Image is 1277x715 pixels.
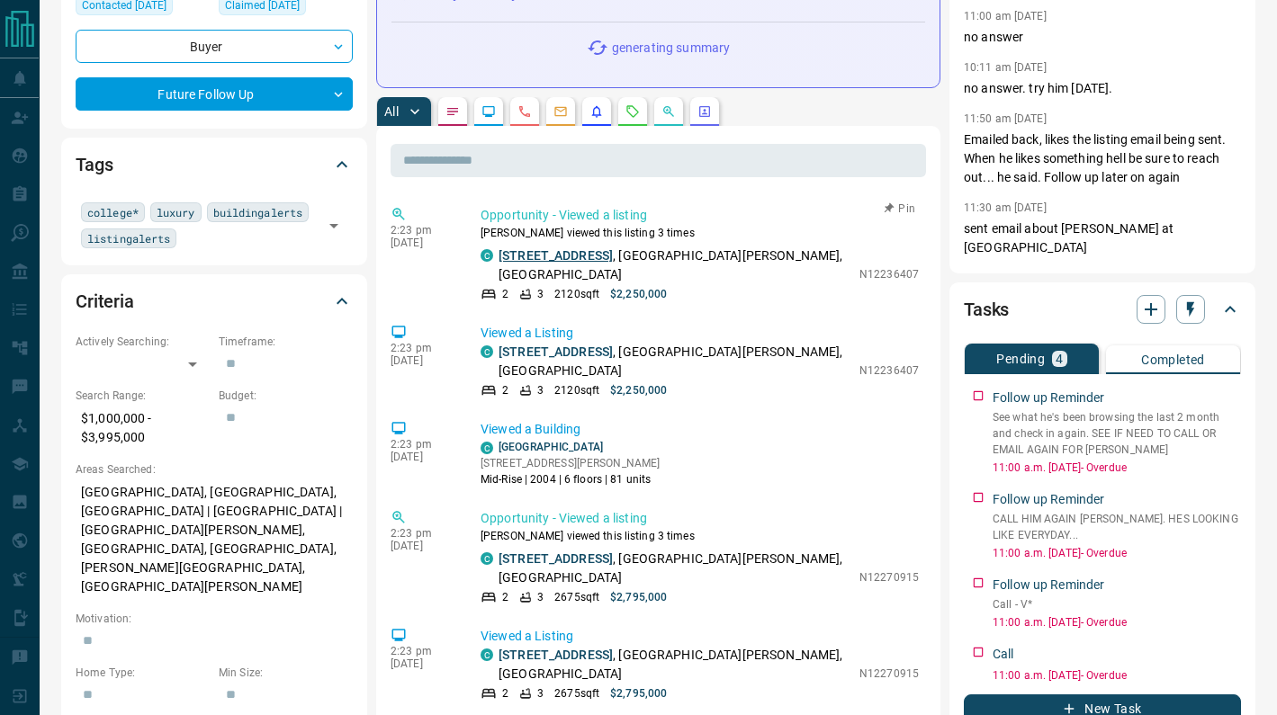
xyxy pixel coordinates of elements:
p: 2:23 pm [391,224,454,237]
p: Timeframe: [219,334,353,350]
span: college* [87,203,139,221]
p: 3 [537,685,544,702]
p: Search Range: [76,388,210,404]
p: $2,795,000 [610,589,667,605]
p: , [GEOGRAPHIC_DATA][PERSON_NAME], [GEOGRAPHIC_DATA] [499,246,850,284]
p: 3 [537,286,544,302]
p: 3 [537,589,544,605]
svg: Notes [445,104,460,119]
p: $2,250,000 [610,382,667,398]
p: See what he's been browsing the last 2 month and check in again. SEE IF NEED TO CALL OR EMAIL AGA... [993,409,1241,458]
p: [STREET_ADDRESS][PERSON_NAME] [481,455,660,471]
p: [PERSON_NAME] viewed this listing 3 times [481,225,919,241]
p: N12236407 [859,266,919,282]
p: [PERSON_NAME] viewed this listing 3 times [481,528,919,544]
p: Follow up Reminder [993,490,1104,509]
p: 2 [502,286,508,302]
p: Areas Searched: [76,461,353,478]
a: [STREET_ADDRESS] [499,344,613,359]
p: 2675 sqft [554,589,599,605]
p: Viewed a Listing [481,627,919,646]
div: condos.ca [481,249,493,262]
svg: Opportunities [661,104,676,119]
a: [STREET_ADDRESS] [499,248,613,263]
a: [STREET_ADDRESS] [499,551,613,566]
p: Opportunity - Viewed a listing [481,509,919,528]
p: 11:00 a.m. [DATE] - Overdue [993,460,1241,476]
p: [GEOGRAPHIC_DATA], [GEOGRAPHIC_DATA], [GEOGRAPHIC_DATA] | [GEOGRAPHIC_DATA] | [GEOGRAPHIC_DATA][P... [76,478,353,602]
div: Buyer [76,30,353,63]
p: 2120 sqft [554,382,599,398]
p: 11:00 a.m. [DATE] - Overdue [993,545,1241,561]
p: 2:23 pm [391,645,454,657]
p: CALL HIM AGAIN [PERSON_NAME]. HES LOOKING LIKE EVERYDAY... [993,511,1241,543]
p: Follow up Reminder [993,389,1104,407]
p: Emailed back, likes the listing email being sent. When he likes something hell be sure to reach o... [964,130,1241,187]
p: 4 [1056,353,1063,365]
p: All [384,105,399,118]
svg: Listing Alerts [589,104,604,119]
svg: Requests [625,104,640,119]
p: 11:30 am [DATE] [964,201,1047,214]
p: Motivation: [76,611,353,627]
p: 2:23 pm [391,342,454,354]
p: Actively Searching: [76,334,210,350]
p: Budget: [219,388,353,404]
div: Criteria [76,280,353,323]
p: 3 [537,382,544,398]
p: Min Size: [219,665,353,681]
p: Follow up Reminder [993,576,1104,594]
p: 2 [502,382,508,398]
button: Open [321,213,346,238]
p: 2 [502,685,508,702]
p: Mid-Rise | 2004 | 6 floors | 81 units [481,471,660,487]
p: [DATE] [391,237,454,249]
span: buildingalerts [213,203,303,221]
p: sent email about [PERSON_NAME] at [GEOGRAPHIC_DATA] [964,219,1241,257]
h2: Tasks [964,295,1009,324]
p: [DATE] [391,540,454,552]
p: Call [993,645,1014,664]
a: [GEOGRAPHIC_DATA] [499,441,603,453]
p: 10:11 am [DATE] [964,61,1047,74]
div: condos.ca [481,442,493,454]
p: Completed [1141,353,1205,366]
svg: Emails [553,104,568,119]
p: [DATE] [391,354,454,367]
p: 2 [502,589,508,605]
a: [STREET_ADDRESS] [499,648,613,662]
p: , [GEOGRAPHIC_DATA][PERSON_NAME], [GEOGRAPHIC_DATA] [499,343,850,380]
p: , [GEOGRAPHIC_DATA][PERSON_NAME], [GEOGRAPHIC_DATA] [499,646,850,684]
p: 2:23 pm [391,438,454,451]
p: 11:00 a.m. [DATE] - Overdue [993,614,1241,630]
p: N12270915 [859,666,919,682]
p: $2,795,000 [610,685,667,702]
span: listingalerts [87,229,170,247]
div: Tasks [964,288,1241,331]
svg: Calls [517,104,532,119]
p: [DATE] [391,451,454,463]
p: Viewed a Building [481,420,919,439]
svg: Agent Actions [697,104,712,119]
p: Viewed a Listing [481,324,919,343]
p: Opportunity - Viewed a listing [481,206,919,225]
button: Pin [874,201,926,217]
h2: Tags [76,150,112,179]
p: [DATE] [391,657,454,670]
p: generating summary [612,39,730,58]
p: , [GEOGRAPHIC_DATA][PERSON_NAME], [GEOGRAPHIC_DATA] [499,550,850,587]
p: 11:00 am [DATE] [964,10,1047,22]
h2: Criteria [76,287,134,316]
p: 11:50 am [DATE] [964,112,1047,125]
p: $2,250,000 [610,286,667,302]
p: $1,000,000 - $3,995,000 [76,404,210,452]
div: condos.ca [481,648,493,661]
div: condos.ca [481,552,493,565]
p: no answer [964,28,1241,47]
p: Home Type: [76,665,210,681]
div: Tags [76,143,353,186]
div: Future Follow Up [76,77,353,111]
div: condos.ca [481,345,493,358]
span: luxury [157,203,195,221]
p: 2120 sqft [554,286,599,302]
